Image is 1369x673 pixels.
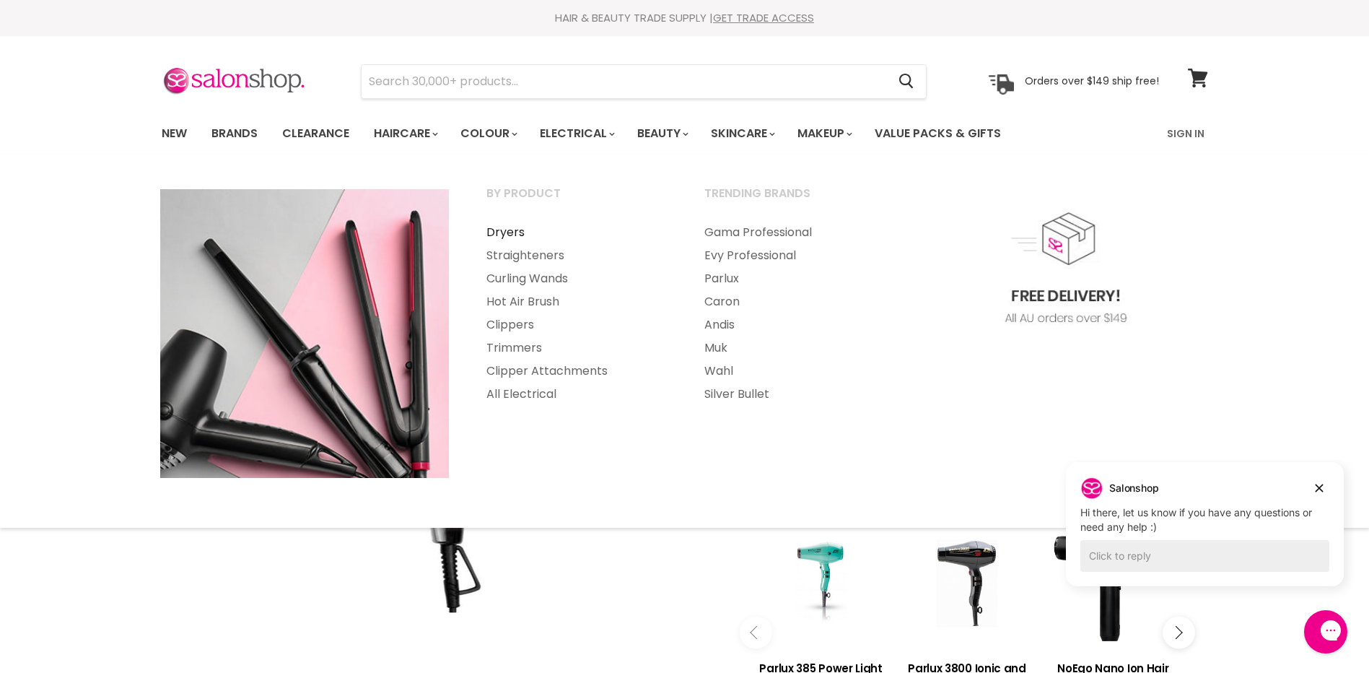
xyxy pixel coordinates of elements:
[468,336,683,360] a: Trimmers
[468,313,683,336] a: Clippers
[888,65,926,98] button: Search
[144,11,1226,25] div: HAIR & BEAUTY TRADE SUPPLY |
[686,221,901,244] a: Gama Professional
[468,221,683,406] ul: Main menu
[1025,74,1159,87] p: Orders over $149 ship free!
[686,360,901,383] a: Wahl
[686,267,901,290] a: Parlux
[362,65,888,98] input: Search
[686,244,901,267] a: Evy Professional
[151,118,198,149] a: New
[700,118,784,149] a: Skincare
[529,118,624,149] a: Electrical
[1158,118,1213,149] a: Sign In
[468,360,683,383] a: Clipper Attachments
[787,118,861,149] a: Makeup
[271,118,360,149] a: Clearance
[713,10,814,25] a: GET TRADE ACCESS
[450,118,526,149] a: Colour
[201,118,268,149] a: Brands
[468,221,683,244] a: Dryers
[363,118,447,149] a: Haircare
[1297,605,1355,659] iframe: Gorgias live chat messenger
[144,113,1226,155] nav: Main
[686,290,901,313] a: Caron
[468,267,683,290] a: Curling Wands
[686,336,901,360] a: Muk
[361,64,927,99] form: Product
[686,383,901,406] a: Silver Bullet
[468,182,683,218] a: By Product
[686,182,901,218] a: Trending Brands
[686,221,901,406] ul: Main menu
[626,118,697,149] a: Beauty
[468,383,683,406] a: All Electrical
[151,113,1085,155] ul: Main menu
[1055,460,1355,608] iframe: Gorgias live chat campaigns
[864,118,1012,149] a: Value Packs & Gifts
[468,244,683,267] a: Straighteners
[468,290,683,313] a: Hot Air Brush
[686,313,901,336] a: Andis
